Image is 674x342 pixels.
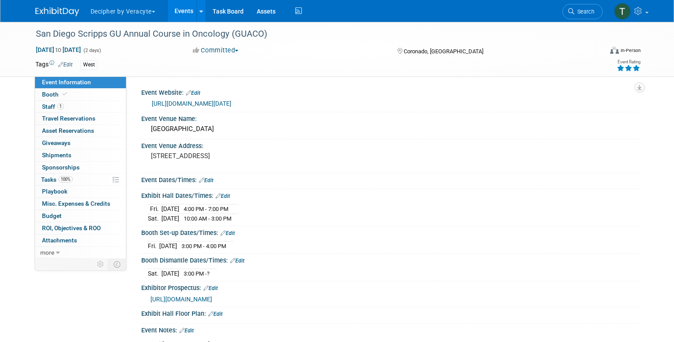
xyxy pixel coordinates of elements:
div: Exhibit Hall Dates/Times: [141,189,639,200]
td: Sat. [148,269,161,278]
a: Edit [230,258,244,264]
span: (2 days) [83,48,101,53]
a: more [35,247,126,259]
span: Asset Reservations [42,127,94,134]
a: Attachments [35,235,126,246]
span: Playbook [42,188,67,195]
a: Tasks100% [35,174,126,186]
span: [DATE] [DATE] [35,46,81,54]
div: Event Notes: [141,324,639,335]
td: Sat. [148,214,161,223]
div: Event Venue Name: [141,112,639,123]
a: Edit [186,90,200,96]
td: Toggle Event Tabs [108,259,126,270]
a: Edit [199,177,213,183]
span: Misc. Expenses & Credits [42,200,110,207]
button: Committed [190,46,242,55]
div: [GEOGRAPHIC_DATA] [148,122,632,136]
div: Booth Set-up Dates/Times: [141,226,639,238]
div: Exhibitor Prospectus: [141,281,639,293]
img: Format-Inperson.png [610,47,619,54]
a: Staff1 [35,101,126,113]
span: Giveaways [42,139,70,146]
span: Staff [42,103,64,110]
td: [DATE] [159,241,177,250]
div: In-Person [620,47,641,54]
span: Search [574,8,594,15]
span: Coronado, [GEOGRAPHIC_DATA] [404,48,483,55]
td: Fri. [148,204,161,214]
img: ExhibitDay [35,7,79,16]
a: Edit [179,328,194,334]
span: ? [207,270,210,277]
div: Event Dates/Times: [141,173,639,185]
span: Attachments [42,237,77,244]
a: Shipments [35,149,126,161]
span: Event Information [42,79,91,86]
span: 100% [59,176,73,183]
a: Edit [220,230,235,236]
div: Exhibit Hall Floor Plan: [141,307,639,318]
i: Booth reservation complete [63,92,67,97]
a: ROI, Objectives & ROO [35,222,126,234]
span: 1 [57,103,64,110]
span: 4:00 PM - 7:00 PM [184,206,228,212]
a: Search [562,4,603,19]
span: Budget [42,212,62,219]
div: Event Format [551,45,641,59]
a: [URL][DOMAIN_NAME] [150,296,212,303]
a: Booth [35,89,126,100]
a: Edit [58,62,73,68]
a: Event Information [35,76,126,88]
a: Giveaways [35,137,126,149]
td: Personalize Event Tab Strip [93,259,108,270]
span: ROI, Objectives & ROO [42,225,101,231]
a: Budget [35,210,126,222]
span: Booth [42,91,69,98]
span: Shipments [42,152,71,159]
span: 3:00 PM - [184,270,210,277]
td: Tags [35,60,73,70]
span: Sponsorships [42,164,80,171]
a: [URL][DOMAIN_NAME][DATE] [152,100,231,107]
a: Travel Reservations [35,113,126,124]
div: San Diego Scripps GU Annual Course in Oncology (GUACO) [33,26,590,42]
span: Travel Reservations [42,115,95,122]
div: Event Venue Address: [141,139,639,150]
a: Asset Reservations [35,125,126,137]
td: Fri. [148,241,159,250]
td: [DATE] [161,269,179,278]
a: Playbook [35,186,126,197]
a: Misc. Expenses & Credits [35,198,126,210]
div: West [80,60,98,69]
span: 10:00 AM - 3:00 PM [184,215,231,222]
div: Booth Dismantle Dates/Times: [141,254,639,265]
a: Edit [208,311,223,317]
pre: [STREET_ADDRESS] [151,152,339,160]
div: Event Website: [141,86,639,97]
span: to [54,46,63,53]
img: Tony Alvarado [614,3,631,20]
span: Tasks [41,176,73,183]
span: 3:00 PM - 4:00 PM [182,243,226,249]
a: Sponsorships [35,162,126,173]
span: more [40,249,54,256]
td: [DATE] [161,204,179,214]
a: Edit [203,285,218,291]
div: Event Rating [617,60,640,64]
td: [DATE] [161,214,179,223]
a: Edit [216,193,230,199]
